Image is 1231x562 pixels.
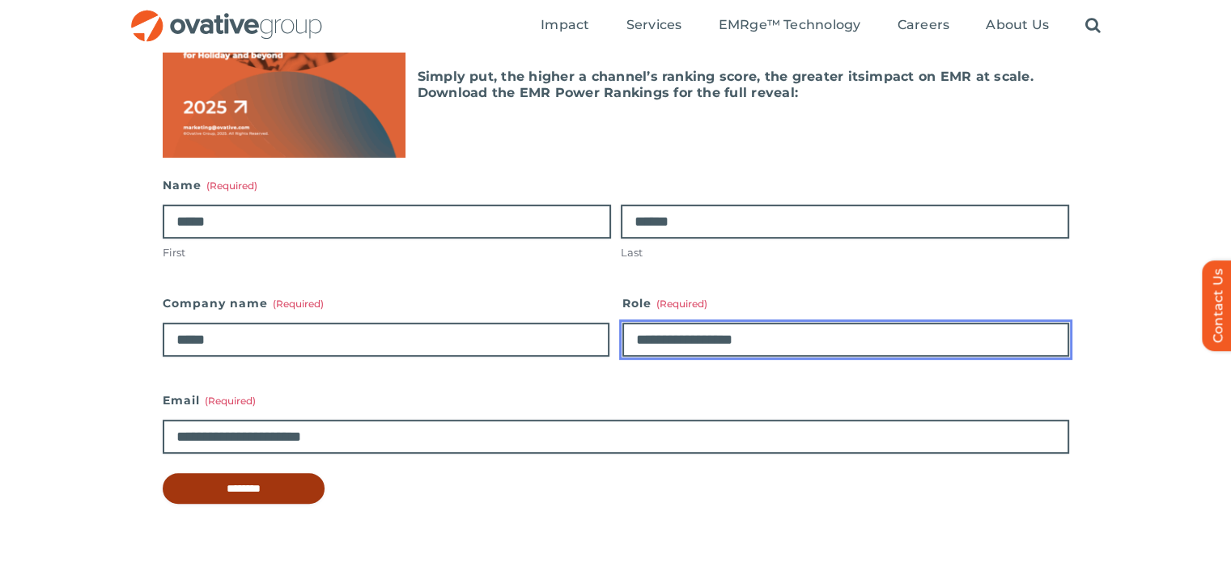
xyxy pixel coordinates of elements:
[273,298,324,310] span: (Required)
[718,17,860,35] a: EMRge™ Technology
[418,69,866,84] b: Simply put, the higher a channel’s ranking score, the greater its
[986,17,1049,33] span: About Us
[163,389,1069,412] label: Email
[541,17,589,35] a: Impact
[163,245,611,260] label: First
[626,17,682,33] span: Services
[163,292,609,315] label: Company name
[1085,17,1101,35] a: Search
[541,17,589,33] span: Impact
[898,17,950,33] span: Careers
[418,69,1034,100] b: impact on EMR at scale. Download the EMR Power Rankings for the full reveal:
[626,17,682,35] a: Services
[206,180,257,192] span: (Required)
[621,245,1069,260] label: Last
[718,17,860,33] span: EMRge™ Technology
[622,292,1069,315] label: Role
[898,17,950,35] a: Careers
[986,17,1049,35] a: About Us
[163,174,257,196] legend: Name
[205,395,256,407] span: (Required)
[656,298,707,310] span: (Required)
[129,8,324,23] a: OG_Full_horizontal_RGB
